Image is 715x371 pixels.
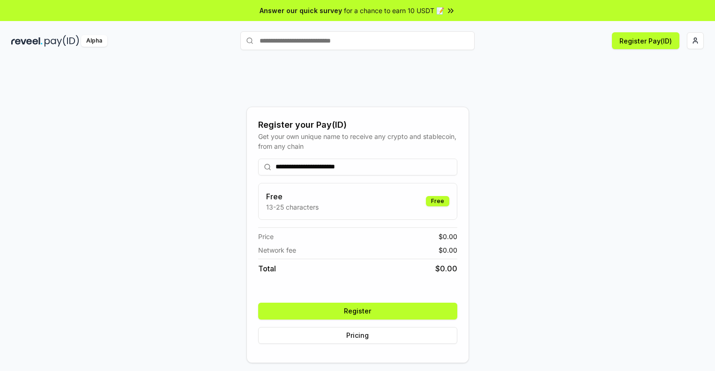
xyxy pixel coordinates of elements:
[266,202,319,212] p: 13-25 characters
[258,263,276,274] span: Total
[258,327,457,344] button: Pricing
[45,35,79,47] img: pay_id
[258,245,296,255] span: Network fee
[11,35,43,47] img: reveel_dark
[439,232,457,241] span: $ 0.00
[426,196,449,206] div: Free
[260,6,342,15] span: Answer our quick survey
[266,191,319,202] h3: Free
[258,118,457,131] div: Register your Pay(ID)
[258,303,457,320] button: Register
[81,35,107,47] div: Alpha
[344,6,444,15] span: for a chance to earn 10 USDT 📝
[258,131,457,151] div: Get your own unique name to receive any crypto and stablecoin, from any chain
[612,32,679,49] button: Register Pay(ID)
[435,263,457,274] span: $ 0.00
[258,232,274,241] span: Price
[439,245,457,255] span: $ 0.00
